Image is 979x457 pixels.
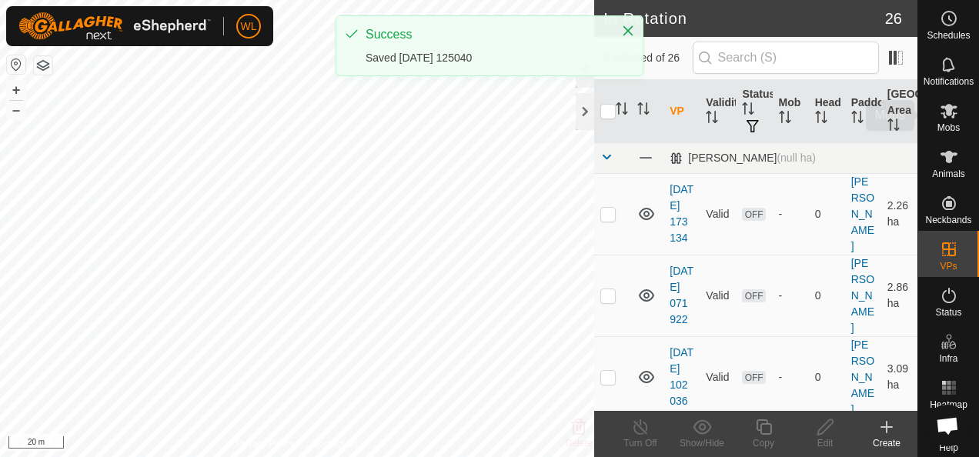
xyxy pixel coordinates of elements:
[700,255,736,336] td: Valid
[851,339,874,415] a: [PERSON_NAME]
[927,405,968,446] a: Open chat
[706,113,718,125] p-sorticon: Activate to sort
[845,80,881,143] th: Paddock
[809,336,845,418] td: 0
[851,175,874,252] a: [PERSON_NAME]
[777,152,816,164] span: (null ha)
[809,173,845,255] td: 0
[932,169,965,178] span: Animals
[779,369,803,385] div: -
[366,50,606,66] div: Saved [DATE] 125040
[930,400,967,409] span: Heatmap
[742,371,765,384] span: OFF
[773,80,809,143] th: Mob
[603,50,692,66] span: 0 selected of 26
[616,105,628,117] p-sorticon: Activate to sort
[241,18,257,35] span: WL
[794,436,856,450] div: Edit
[939,443,958,452] span: Help
[809,255,845,336] td: 0
[670,265,693,325] a: [DATE] 071922
[779,113,791,125] p-sorticon: Activate to sort
[881,80,917,143] th: [GEOGRAPHIC_DATA] Area
[700,173,736,255] td: Valid
[881,336,917,418] td: 3.09 ha
[663,80,700,143] th: VP
[887,121,900,133] p-sorticon: Activate to sort
[924,77,974,86] span: Notifications
[34,56,52,75] button: Map Layers
[736,80,772,143] th: Status
[881,173,917,255] td: 2.26 ha
[18,12,211,40] img: Gallagher Logo
[940,262,957,271] span: VPs
[671,436,733,450] div: Show/Hide
[236,437,294,451] a: Privacy Policy
[927,31,970,40] span: Schedules
[7,81,25,99] button: +
[7,55,25,74] button: Reset Map
[856,436,917,450] div: Create
[815,113,827,125] p-sorticon: Activate to sort
[935,308,961,317] span: Status
[742,289,765,302] span: OFF
[809,80,845,143] th: Head
[700,336,736,418] td: Valid
[851,257,874,334] a: [PERSON_NAME]
[939,354,957,363] span: Infra
[670,183,693,244] a: [DATE] 173134
[7,101,25,119] button: –
[851,113,864,125] p-sorticon: Activate to sort
[733,436,794,450] div: Copy
[637,105,650,117] p-sorticon: Activate to sort
[700,80,736,143] th: Validity
[366,25,606,44] div: Success
[937,123,960,132] span: Mobs
[779,206,803,222] div: -
[881,255,917,336] td: 2.86 ha
[610,436,671,450] div: Turn Off
[312,437,358,451] a: Contact Us
[925,215,971,225] span: Neckbands
[693,42,879,74] input: Search (S)
[603,9,885,28] h2: In Rotation
[742,105,754,117] p-sorticon: Activate to sort
[670,152,816,165] div: [PERSON_NAME]
[779,288,803,304] div: -
[742,208,765,221] span: OFF
[885,7,902,30] span: 26
[670,346,693,407] a: [DATE] 102036
[617,20,639,42] button: Close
